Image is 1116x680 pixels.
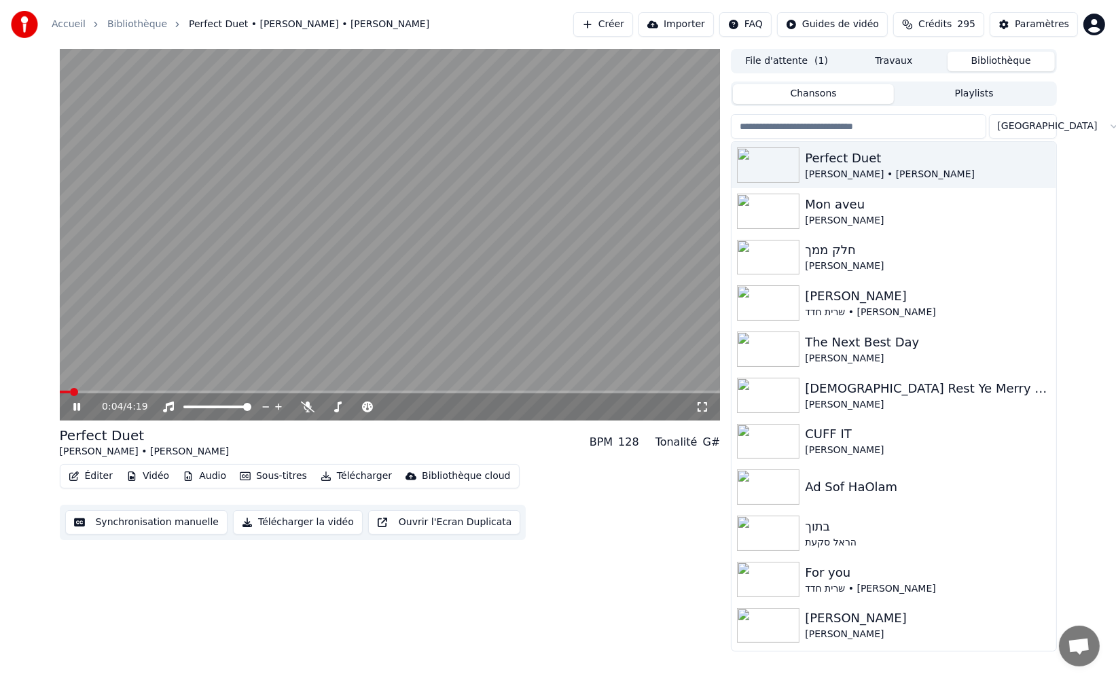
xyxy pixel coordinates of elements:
nav: breadcrumb [52,18,429,31]
button: Créer [573,12,633,37]
div: חלק ממך [805,240,1050,260]
button: Ouvrir l'Ecran Duplicata [368,510,521,535]
div: הראל סקעת [805,536,1050,550]
button: FAQ [719,12,772,37]
div: Tonalité [655,434,698,450]
div: [PERSON_NAME] [805,628,1050,641]
div: שרית חדד • [PERSON_NAME] [805,306,1050,319]
a: Bibliothèque [107,18,167,31]
button: Importer [638,12,714,37]
div: / [102,400,134,414]
div: [PERSON_NAME] [805,352,1050,365]
div: שרית חדד • [PERSON_NAME] [805,582,1050,596]
div: Ouvrir le chat [1059,626,1100,666]
div: Perfect Duet [60,426,230,445]
span: Crédits [918,18,952,31]
div: [PERSON_NAME] [805,398,1050,412]
button: Travaux [840,52,948,71]
div: [PERSON_NAME] [805,287,1050,306]
div: CUFF IT [805,425,1050,444]
div: Bibliothèque cloud [422,469,510,483]
button: File d'attente [733,52,840,71]
div: G# [703,434,721,450]
button: Audio [177,467,232,486]
div: [DEMOGRAPHIC_DATA] Rest Ye Merry Gentlemen [805,379,1050,398]
button: Paramètres [990,12,1078,37]
button: Vidéo [121,467,175,486]
div: [PERSON_NAME] • [PERSON_NAME] [60,445,230,459]
div: 128 [618,434,639,450]
div: Ad Sof HaOlam [805,478,1050,497]
button: Télécharger la vidéo [233,510,363,535]
button: Sous-titres [234,467,312,486]
a: Accueil [52,18,86,31]
div: For you [805,563,1050,582]
button: Guides de vidéo [777,12,888,37]
span: 295 [957,18,975,31]
div: [PERSON_NAME] [805,214,1050,228]
span: ( 1 ) [814,54,828,68]
button: Télécharger [315,467,397,486]
div: BPM [590,434,613,450]
div: Perfect Duet [805,149,1050,168]
div: [PERSON_NAME] [805,260,1050,273]
button: Crédits295 [893,12,984,37]
img: youka [11,11,38,38]
button: Synchronisation manuelle [65,510,228,535]
div: Mon aveu [805,195,1050,214]
button: Bibliothèque [948,52,1055,71]
div: בתוך [805,517,1050,536]
div: The Next Best Day [805,333,1050,352]
div: Paramètres [1015,18,1069,31]
button: Playlists [894,84,1055,104]
span: [GEOGRAPHIC_DATA] [998,120,1098,133]
span: 0:04 [102,400,123,414]
span: Perfect Duet • [PERSON_NAME] • [PERSON_NAME] [189,18,429,31]
div: [PERSON_NAME] [805,609,1050,628]
div: [PERSON_NAME] [805,444,1050,457]
div: [PERSON_NAME] • [PERSON_NAME] [805,168,1050,181]
button: Éditer [63,467,118,486]
button: Chansons [733,84,894,104]
span: 4:19 [126,400,147,414]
